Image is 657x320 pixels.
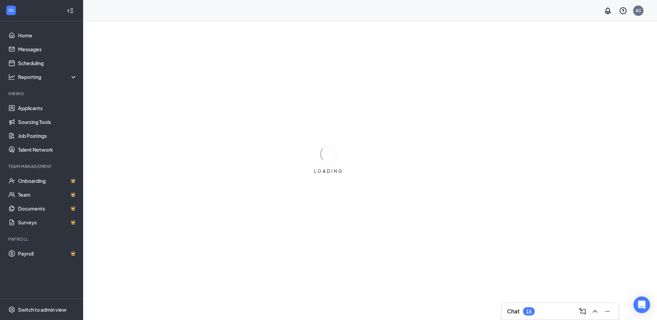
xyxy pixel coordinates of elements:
[602,306,613,317] button: Minimize
[18,215,77,229] a: SurveysCrown
[8,306,15,313] svg: Settings
[591,307,599,315] svg: ChevronUp
[18,42,77,56] a: Messages
[311,168,346,174] div: LOADING
[18,202,77,215] a: DocumentsCrown
[18,174,77,188] a: OnboardingCrown
[8,7,15,14] svg: WorkstreamLogo
[67,7,74,14] svg: Collapse
[604,7,612,15] svg: Notifications
[18,73,78,80] div: Reporting
[8,73,15,80] svg: Analysis
[8,163,76,169] div: Team Management
[18,143,77,157] a: Talent Network
[18,247,77,260] a: PayrollCrown
[18,101,77,115] a: Applicants
[18,28,77,42] a: Home
[18,129,77,143] a: Job Postings
[18,56,77,70] a: Scheduling
[633,296,650,313] div: Open Intercom Messenger
[636,8,641,14] div: AC
[8,236,76,242] div: Payroll
[507,308,520,315] h3: Chat
[18,188,77,202] a: TeamCrown
[8,91,76,97] div: Hiring
[18,306,66,313] div: Switch to admin view
[578,307,587,315] svg: ComposeMessage
[526,309,532,314] div: 15
[577,306,588,317] button: ComposeMessage
[603,307,612,315] svg: Minimize
[619,7,627,15] svg: QuestionInfo
[18,115,77,129] a: Sourcing Tools
[589,306,601,317] button: ChevronUp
